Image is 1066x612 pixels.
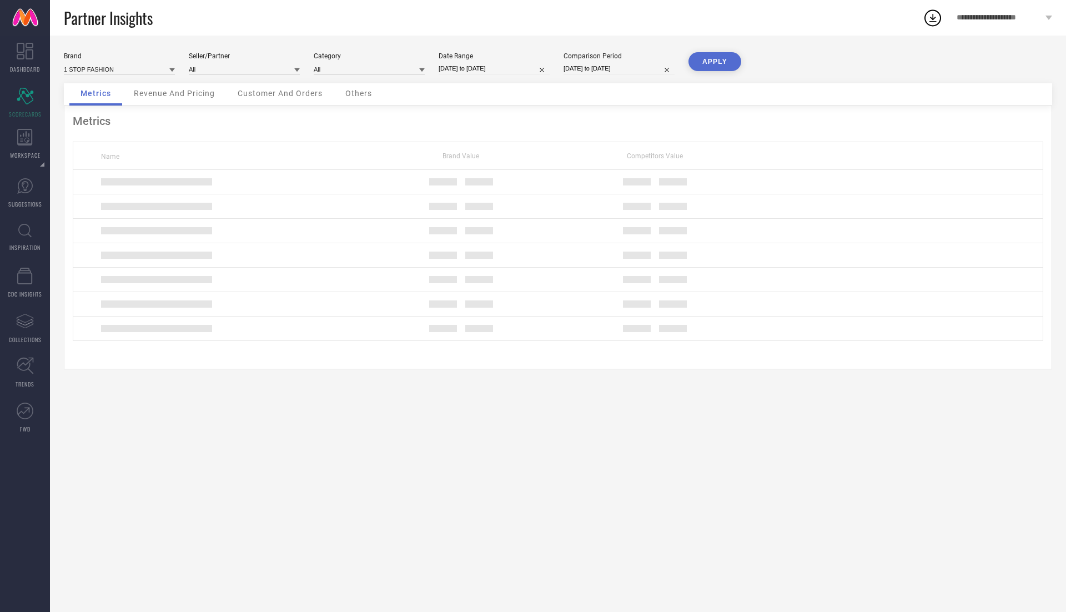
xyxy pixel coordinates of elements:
span: DASHBOARD [10,65,40,73]
span: WORKSPACE [10,151,41,159]
span: Partner Insights [64,7,153,29]
span: CDC INSIGHTS [8,290,42,298]
span: SUGGESTIONS [8,200,42,208]
span: INSPIRATION [9,243,41,252]
div: Open download list [923,8,943,28]
span: Revenue And Pricing [134,89,215,98]
span: Brand Value [443,152,479,160]
span: FWD [20,425,31,433]
span: Others [345,89,372,98]
div: Seller/Partner [189,52,300,60]
span: Competitors Value [627,152,683,160]
span: SCORECARDS [9,110,42,118]
input: Select date range [439,63,550,74]
input: Select comparison period [564,63,675,74]
div: Comparison Period [564,52,675,60]
span: Name [101,153,119,160]
span: Metrics [81,89,111,98]
span: TRENDS [16,380,34,388]
div: Brand [64,52,175,60]
span: COLLECTIONS [9,335,42,344]
div: Metrics [73,114,1043,128]
span: Customer And Orders [238,89,323,98]
div: Category [314,52,425,60]
button: APPLY [688,52,741,71]
div: Date Range [439,52,550,60]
